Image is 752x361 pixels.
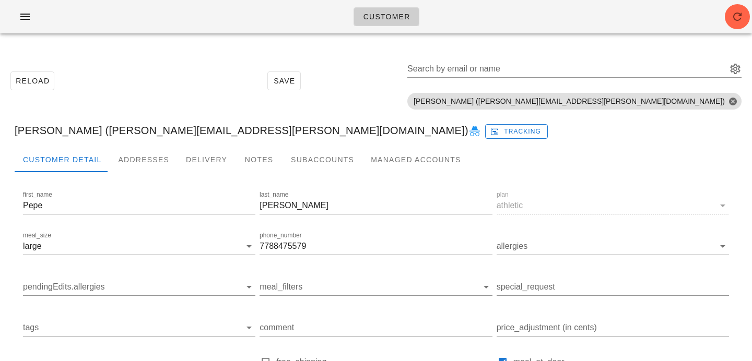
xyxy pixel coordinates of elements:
[362,147,469,172] div: Managed Accounts
[272,77,296,85] span: Save
[492,127,541,136] span: Tracking
[267,71,301,90] button: Save
[10,71,54,90] button: Reload
[236,147,283,172] div: Notes
[178,147,236,172] div: Delivery
[497,197,729,214] div: planathletic
[260,191,288,199] label: last_name
[283,147,362,172] div: Subaccounts
[414,93,735,110] span: [PERSON_NAME] ([PERSON_NAME][EMAIL_ADDRESS][PERSON_NAME][DOMAIN_NAME])
[23,319,255,336] div: tags
[728,97,737,106] button: Close
[260,232,302,239] label: phone_number
[485,122,548,139] a: Tracking
[260,279,492,295] div: meal_filters
[23,232,51,239] label: meal_size
[729,63,742,75] button: Search by email or name appended action
[23,279,255,295] div: pendingEdits.allergies
[15,77,50,85] span: Reload
[23,191,52,199] label: first_name
[110,147,178,172] div: Addresses
[485,124,548,139] button: Tracking
[6,114,746,147] div: [PERSON_NAME] ([PERSON_NAME][EMAIL_ADDRESS][PERSON_NAME][DOMAIN_NAME])
[23,242,42,251] div: large
[23,238,255,255] div: meal_sizelarge
[497,191,509,199] label: plan
[354,7,419,26] a: Customer
[15,147,110,172] div: Customer Detail
[497,238,729,255] div: allergies
[362,13,410,21] span: Customer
